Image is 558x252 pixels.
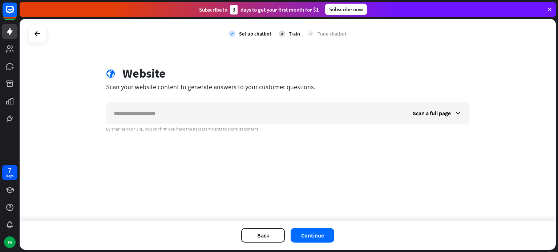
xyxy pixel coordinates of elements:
button: Continue [291,228,334,243]
div: 2 [279,30,285,37]
div: days [6,173,13,178]
div: EA [4,236,16,248]
div: 7 [8,167,12,173]
i: check [229,30,235,37]
div: Set up chatbot [239,30,271,37]
div: Tune chatbot [318,30,347,37]
div: 3 [307,30,314,37]
div: Train [289,30,300,37]
button: Back [241,228,285,243]
div: 3 [230,5,238,15]
div: Subscribe now [325,4,367,15]
div: By sharing your URL, you confirm you have the necessary rights to share its content. [106,126,469,132]
div: Website [122,66,166,81]
a: 7 days [2,165,17,180]
span: Scan a full page [413,110,451,117]
div: Scan your website content to generate answers to your customer questions. [106,83,469,91]
i: globe [106,69,115,78]
div: Subscribe in days to get your first month for $1 [199,5,319,15]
